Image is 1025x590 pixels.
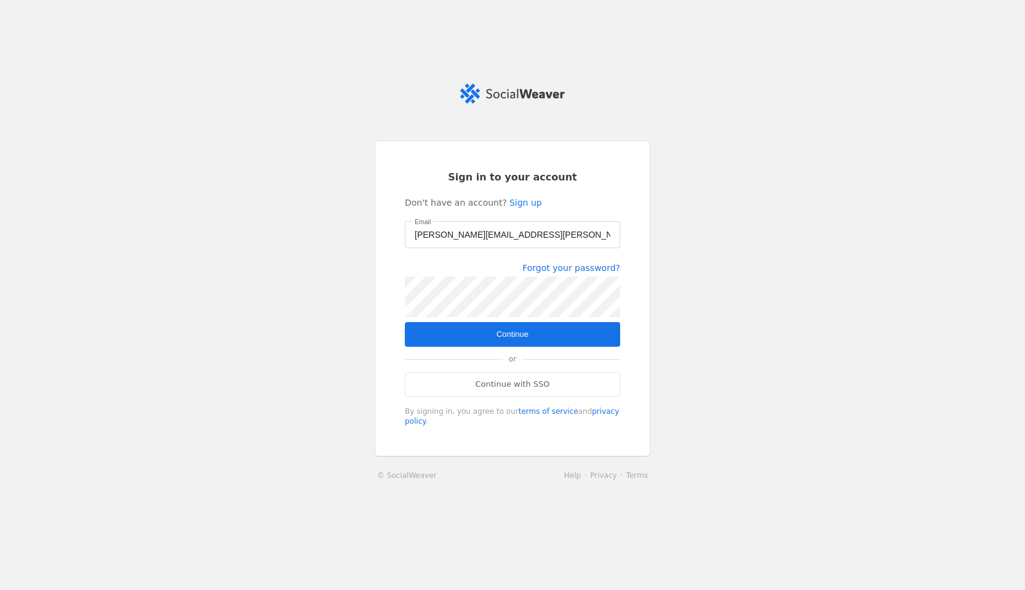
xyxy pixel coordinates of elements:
span: Don't have an account? [405,196,507,209]
button: Continue [405,322,620,347]
a: Terms [626,471,648,480]
li: · [581,469,590,482]
li: · [617,469,626,482]
a: Sign up [509,196,542,209]
span: Sign in to your account [448,171,577,184]
span: Continue [497,328,528,341]
a: terms of service [519,407,578,416]
a: © SocialWeaver [377,469,437,482]
a: Continue with SSO [405,372,620,397]
a: Forgot your password? [522,263,620,273]
mat-label: Email [415,217,431,228]
a: Privacy [590,471,616,480]
div: By signing in, you agree to our and . [405,406,620,426]
a: privacy policy [405,407,619,426]
input: Email [415,227,610,242]
a: Help [564,471,581,480]
span: or [503,347,522,371]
